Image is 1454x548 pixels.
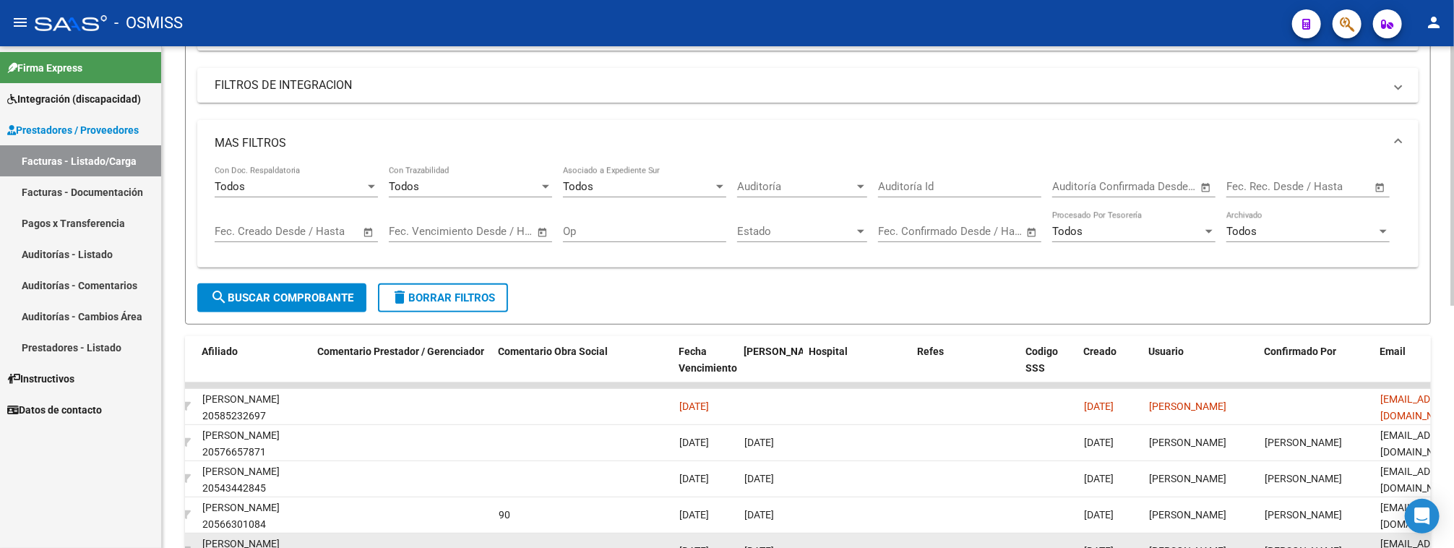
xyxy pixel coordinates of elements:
[1226,180,1273,193] input: Start date
[197,283,366,312] button: Buscar Comprobante
[275,225,345,238] input: End date
[1084,509,1114,521] span: [DATE]
[563,180,593,193] span: Todos
[498,346,608,357] span: Comentario Obra Social
[878,225,925,238] input: Start date
[911,336,1020,400] datatable-header-cell: Refes
[1265,437,1342,448] span: [PERSON_NAME]
[1258,336,1374,400] datatable-header-cell: Confirmado Por
[1149,473,1226,484] span: [PERSON_NAME]
[210,288,228,306] mat-icon: search
[391,288,408,306] mat-icon: delete
[1380,346,1406,357] span: Email
[7,122,139,138] span: Prestadores / Proveedores
[7,371,74,387] span: Instructivos
[1112,180,1182,193] input: End date
[389,180,419,193] span: Todos
[202,427,306,461] div: [PERSON_NAME] 20576657871
[7,60,82,76] span: Firma Express
[803,336,911,400] datatable-header-cell: Hospital
[1084,473,1114,484] span: [DATE]
[7,91,141,107] span: Integración (discapacidad)
[679,346,737,374] span: Fecha Vencimiento
[317,346,484,357] span: Comentario Prestador / Gerenciador
[1084,401,1114,412] span: [DATE]
[197,68,1419,103] mat-expansion-panel-header: FILTROS DE INTEGRACION
[391,291,495,304] span: Borrar Filtros
[744,473,774,484] span: [DATE]
[535,224,551,241] button: Open calendar
[679,401,709,412] span: [DATE]
[197,166,1419,267] div: MAS FILTROS
[378,283,508,312] button: Borrar Filtros
[809,346,848,357] span: Hospital
[1025,346,1058,374] span: Codigo SSS
[361,224,377,241] button: Open calendar
[202,346,238,357] span: Afiliado
[1372,179,1389,196] button: Open calendar
[1052,180,1099,193] input: Start date
[679,437,709,448] span: [DATE]
[679,509,709,521] span: [DATE]
[1024,224,1041,241] button: Open calendar
[737,180,854,193] span: Auditoría
[202,500,306,533] div: [PERSON_NAME] 20566301084
[215,77,1384,93] mat-panel-title: FILTROS DE INTEGRACION
[744,346,822,357] span: [PERSON_NAME]
[1083,346,1117,357] span: Creado
[938,225,1008,238] input: End date
[1265,509,1342,521] span: [PERSON_NAME]
[1020,336,1077,400] datatable-header-cell: Codigo SSS
[1149,437,1226,448] span: [PERSON_NAME]
[1149,509,1226,521] span: [PERSON_NAME]
[673,336,738,400] datatable-header-cell: Fecha Vencimiento
[1286,180,1356,193] input: End date
[744,509,774,521] span: [DATE]
[1052,225,1083,238] span: Todos
[1149,401,1226,412] span: [PERSON_NAME]
[737,225,854,238] span: Estado
[215,135,1384,151] mat-panel-title: MAS FILTROS
[12,14,29,31] mat-icon: menu
[202,391,306,424] div: [PERSON_NAME] 20585232697
[202,463,306,497] div: [PERSON_NAME] 20543442845
[1405,499,1440,534] div: Open Intercom Messenger
[1077,336,1143,400] datatable-header-cell: Creado
[1265,473,1342,484] span: [PERSON_NAME]
[114,7,183,39] span: - OSMISS
[197,120,1419,166] mat-expansion-panel-header: MAS FILTROS
[389,225,436,238] input: Start date
[744,437,774,448] span: [DATE]
[1425,14,1442,31] mat-icon: person
[1148,346,1184,357] span: Usuario
[738,336,803,400] datatable-header-cell: Fecha Confimado
[1143,336,1258,400] datatable-header-cell: Usuario
[215,180,245,193] span: Todos
[1264,346,1336,357] span: Confirmado Por
[7,402,102,418] span: Datos de contacto
[210,291,353,304] span: Buscar Comprobante
[1198,179,1215,196] button: Open calendar
[449,225,519,238] input: End date
[499,509,510,521] span: 90
[215,225,262,238] input: Start date
[1226,225,1257,238] span: Todos
[492,336,673,400] datatable-header-cell: Comentario Obra Social
[1084,437,1114,448] span: [DATE]
[311,336,492,400] datatable-header-cell: Comentario Prestador / Gerenciador
[196,336,311,400] datatable-header-cell: Afiliado
[917,346,944,357] span: Refes
[679,473,709,484] span: [DATE]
